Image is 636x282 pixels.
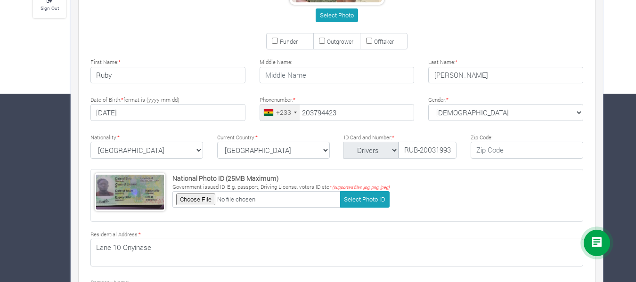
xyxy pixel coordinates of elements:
input: Funder [272,38,278,44]
input: Phone Number [260,104,415,121]
label: ID Card and Number: [344,134,394,142]
label: Zip Code: [471,134,492,142]
button: Select Photo [316,8,358,22]
label: First Name: [90,58,121,66]
input: Zip Code [471,142,583,159]
label: Phonenumber: [260,96,295,104]
label: Date of Birth: format is (yyyy-mm-dd) [90,96,179,104]
div: Ghana (Gaana): +233 [260,105,300,121]
div: +233 [276,107,291,117]
i: * (supported files .jpg, png, jpeg) [329,185,390,190]
label: Residential Address: [90,231,141,239]
input: Last Name [428,67,583,84]
small: Offtaker [374,38,394,45]
label: Nationality: [90,134,120,142]
label: Middle Name: [260,58,292,66]
label: Current Country: [217,134,258,142]
textarea: Lane 10 Onyinase [90,239,583,266]
button: Select Photo ID [340,191,390,208]
input: Middle Name [260,67,415,84]
input: Outgrower [319,38,325,44]
label: Last Name: [428,58,457,66]
input: Type Date of Birth (YYYY-MM-DD) [90,104,245,121]
input: ID Number [399,142,457,159]
label: Gender: [428,96,448,104]
input: Offtaker [366,38,372,44]
small: Sign Out [41,5,59,11]
input: First Name [90,67,245,84]
small: Outgrower [327,38,353,45]
p: Government issued ID. E.g. passport, Driving License, voters ID etc [172,183,390,191]
small: Funder [280,38,298,45]
strong: National Photo ID (25MB Maximum) [172,174,279,183]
